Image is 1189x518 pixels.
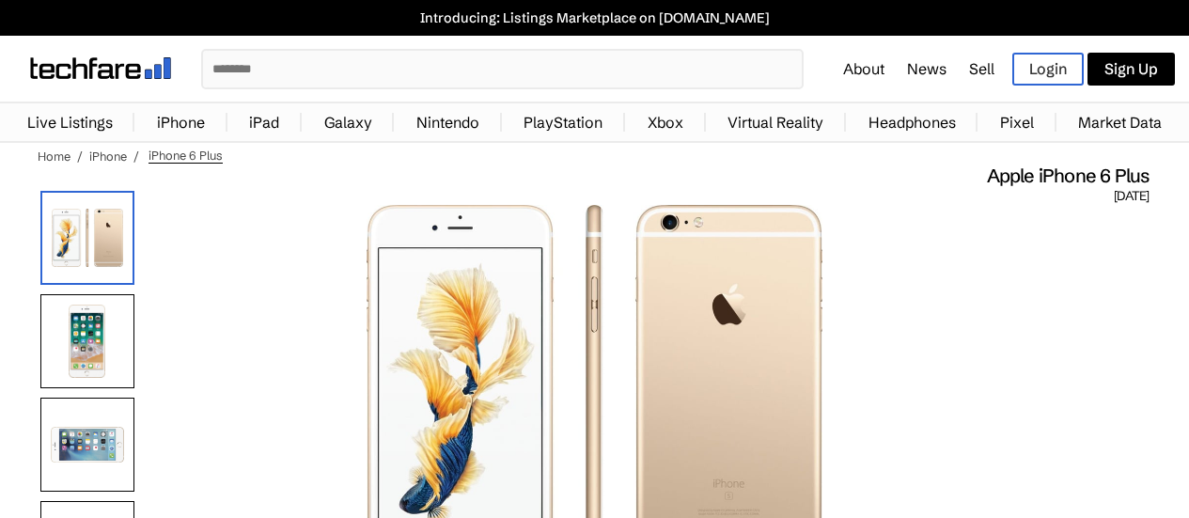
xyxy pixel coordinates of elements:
a: Login [1012,53,1084,86]
img: side [40,398,134,492]
img: techfare logo [30,57,171,79]
a: About [843,59,884,78]
a: Pixel [991,103,1043,141]
a: Introducing: Listings Marketplace on [DOMAIN_NAME] [9,9,1180,26]
a: Sign Up [1087,53,1175,86]
a: Headphones [859,103,965,141]
img: iPhone 6 Plus [40,191,134,285]
a: Sell [969,59,994,78]
a: Nintendo [407,103,489,141]
a: Virtual Reality [718,103,833,141]
a: News [907,59,947,78]
span: / [133,149,139,164]
span: [DATE] [1114,188,1149,205]
a: iPad [240,103,289,141]
a: Galaxy [315,103,382,141]
a: Market Data [1069,103,1171,141]
a: iPhone [148,103,214,141]
a: PlayStation [514,103,612,141]
span: iPhone 6 Plus [149,148,223,164]
span: Apple iPhone 6 Plus [987,164,1150,188]
a: Home [38,149,70,164]
a: iPhone [89,149,127,164]
a: Live Listings [18,103,122,141]
img: front [40,294,134,388]
a: Xbox [638,103,693,141]
span: / [77,149,83,164]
